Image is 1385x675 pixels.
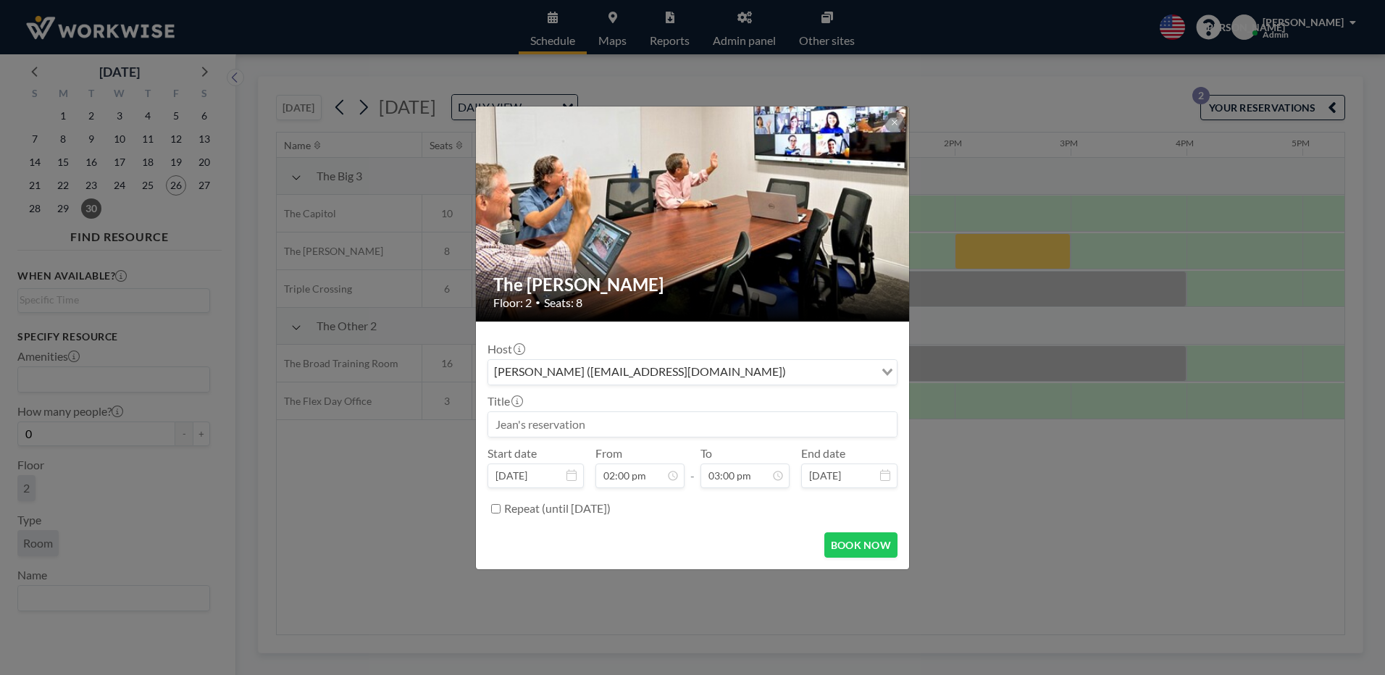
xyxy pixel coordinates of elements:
[700,446,712,461] label: To
[493,274,893,295] h2: The [PERSON_NAME]
[801,446,845,461] label: End date
[824,532,897,558] button: BOOK NOW
[488,342,524,356] label: Host
[493,295,532,310] span: Floor: 2
[790,363,873,382] input: Search for option
[491,363,789,382] span: [PERSON_NAME] ([EMAIL_ADDRESS][DOMAIN_NAME])
[544,295,582,310] span: Seats: 8
[476,51,911,377] img: 537.jpg
[488,412,897,437] input: Jean's reservation
[504,501,611,516] label: Repeat (until [DATE])
[488,446,537,461] label: Start date
[595,446,622,461] label: From
[488,360,897,385] div: Search for option
[535,297,540,308] span: •
[690,451,695,483] span: -
[488,394,522,408] label: Title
